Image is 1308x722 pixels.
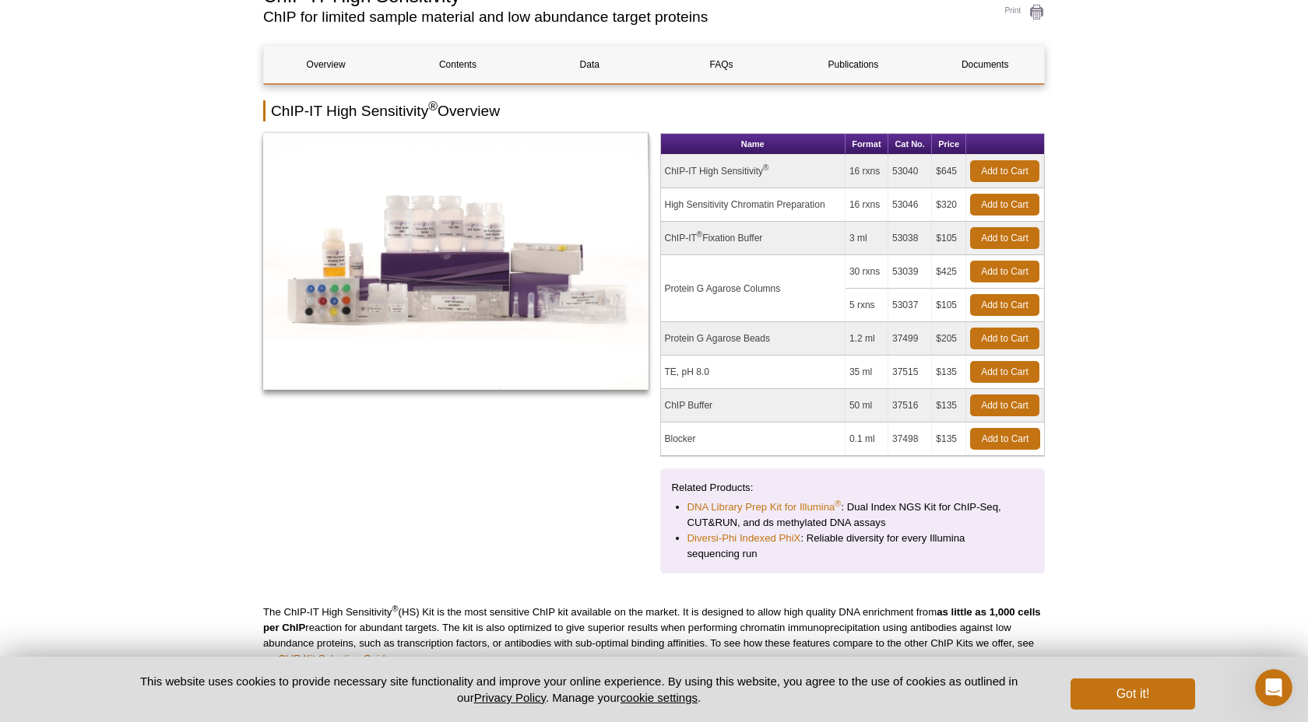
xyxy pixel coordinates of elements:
[888,422,932,456] td: 37498
[1255,669,1292,706] iframe: Intercom live chat
[264,46,388,83] a: Overview
[474,691,546,704] a: Privacy Policy
[970,160,1039,182] a: Add to Cart
[835,499,841,508] sup: ®
[661,389,846,422] td: ChIP Buffer
[970,194,1039,216] a: Add to Cart
[970,394,1039,416] a: Add to Cart
[888,134,932,155] th: Cat No.
[263,133,649,390] img: ChIP-IT High Sensitivity Kit
[846,356,888,389] td: 35 ml
[888,356,932,389] td: 37515
[661,155,846,188] td: ChIP-IT High Sensitivity
[661,134,846,155] th: Name
[932,134,966,155] th: Price
[687,499,1018,531] li: : Dual Index NGS Kit for ChIP-Seq, CUT&RUN, and ds methylated DNA assays
[113,673,1045,706] p: This website uses cookies to provide necessary site functionality and improve your online experie...
[846,289,888,322] td: 5 rxns
[888,255,932,289] td: 53039
[970,328,1039,349] a: Add to Cart
[932,188,966,222] td: $320
[932,422,966,456] td: $135
[263,10,971,24] h2: ChIP for limited sample material and low abundance target proteins
[932,155,966,188] td: $645
[661,255,846,322] td: Protein G Agarose Columns
[659,46,783,83] a: FAQs
[687,499,842,515] a: DNA Library Prep Kit for Illumina®
[888,322,932,356] td: 37499
[661,356,846,389] td: TE, pH 8.0
[846,389,888,422] td: 50 ml
[396,46,519,83] a: Contents
[932,356,966,389] td: $135
[661,188,846,222] td: High Sensitivity Chromatin Preparation
[923,46,1047,83] a: Documents
[763,163,768,172] sup: ®
[661,322,846,356] td: Protein G Agarose Beads
[428,100,438,113] sup: ®
[687,531,801,546] a: Diversi-Phi Indexed PhiX
[846,422,888,456] td: 0.1 ml
[888,289,932,322] td: 53037
[932,289,966,322] td: $105
[791,46,915,83] a: Publications
[846,222,888,255] td: 3 ml
[392,604,398,613] sup: ®
[970,261,1039,282] a: Add to Cart
[263,605,1045,667] p: The ChIP-IT High Sensitivity (HS) Kit is the most sensitive ChIP kit available on the market. It ...
[970,361,1039,383] a: Add to Cart
[846,322,888,356] td: 1.2 ml
[687,531,1018,562] li: : Reliable diversity for every Illumina sequencing run
[697,230,702,239] sup: ®
[846,188,888,222] td: 16 rxns
[986,4,1045,21] a: Print
[932,222,966,255] td: $105
[888,222,932,255] td: 53038
[661,222,846,255] td: ChIP-IT Fixation Buffer
[278,653,391,664] a: ChIP Kit Selection Guide
[932,322,966,356] td: $205
[621,691,698,704] button: cookie settings
[846,134,888,155] th: Format
[846,255,888,289] td: 30 rxns
[846,155,888,188] td: 16 rxns
[888,389,932,422] td: 37516
[888,155,932,188] td: 53040
[1071,678,1195,710] button: Got it!
[661,422,846,456] td: Blocker
[932,389,966,422] td: $135
[970,227,1039,249] a: Add to Cart
[970,428,1040,450] a: Add to Cart
[970,294,1039,316] a: Add to Cart
[528,46,652,83] a: Data
[888,188,932,222] td: 53046
[932,255,966,289] td: $425
[263,100,1045,121] h2: ChIP-IT High Sensitivity Overview
[672,480,1034,496] p: Related Products:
